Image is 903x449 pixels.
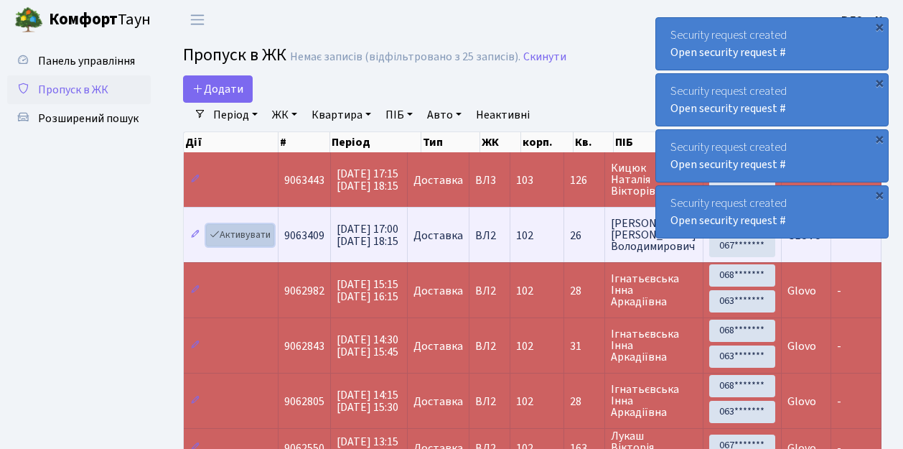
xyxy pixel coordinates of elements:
[470,103,535,127] a: Неактивні
[611,218,697,252] span: [PERSON_NAME] [PERSON_NAME] Володимирович
[872,188,886,202] div: ×
[516,172,533,188] span: 103
[413,285,463,297] span: Доставка
[570,285,599,297] span: 28
[284,228,324,244] span: 9063409
[337,277,398,305] span: [DATE] 15:15 [DATE] 16:15
[570,175,599,186] span: 126
[516,394,533,409] span: 102
[570,341,599,352] span: 31
[14,6,43,34] img: logo.png
[337,332,398,360] span: [DATE] 14:30 [DATE] 15:45
[49,8,151,32] span: Таун
[523,50,566,64] a: Скинути
[611,162,697,197] span: Кицюк Наталія Вікторівна
[516,228,533,244] span: 102
[421,132,480,152] th: Тип
[787,338,816,354] span: Glovo
[179,8,215,32] button: Переключити навігацію
[570,396,599,407] span: 28
[284,172,324,188] span: 9063443
[670,45,786,60] a: Open security request #
[7,75,151,104] a: Пропуск в ЖК
[480,132,521,152] th: ЖК
[841,11,886,29] a: ВЛ2 -. К.
[787,283,816,299] span: Glovo
[521,132,574,152] th: корп.
[475,341,504,352] span: ВЛ2
[279,132,330,152] th: #
[192,81,243,97] span: Додати
[574,132,614,152] th: Кв.
[656,74,888,126] div: Security request created
[670,213,786,228] a: Open security request #
[670,157,786,172] a: Open security request #
[7,104,151,133] a: Розширений пошук
[337,221,398,249] span: [DATE] 17:00 [DATE] 18:15
[330,132,421,152] th: Період
[611,328,697,363] span: Ігнатьєвська Інна Аркадіївна
[475,230,504,241] span: ВЛ2
[7,47,151,75] a: Панель управління
[475,285,504,297] span: ВЛ2
[284,338,324,354] span: 9062843
[413,396,463,407] span: Доставка
[475,396,504,407] span: ВЛ2
[611,384,697,418] span: Ігнатьєвська Інна Аркадіївна
[516,283,533,299] span: 102
[570,230,599,241] span: 26
[380,103,418,127] a: ПІБ
[206,224,274,246] a: Активувати
[837,394,841,409] span: -
[872,75,886,90] div: ×
[413,230,463,241] span: Доставка
[413,341,463,352] span: Доставка
[656,18,888,70] div: Security request created
[872,131,886,146] div: ×
[656,130,888,182] div: Security request created
[475,175,504,186] span: ВЛ3
[787,394,816,409] span: Glovo
[266,103,303,127] a: ЖК
[207,103,263,127] a: Період
[337,387,398,415] span: [DATE] 14:15 [DATE] 15:30
[837,338,841,354] span: -
[516,338,533,354] span: 102
[38,82,108,98] span: Пропуск в ЖК
[184,132,279,152] th: Дії
[837,283,841,299] span: -
[49,8,118,31] b: Комфорт
[421,103,467,127] a: Авто
[38,111,139,126] span: Розширений пошук
[656,186,888,238] div: Security request created
[306,103,377,127] a: Квартира
[38,53,135,69] span: Панель управління
[284,394,324,409] span: 9062805
[413,175,463,186] span: Доставка
[670,101,786,116] a: Open security request #
[284,283,324,299] span: 9062982
[841,12,886,28] b: ВЛ2 -. К.
[872,19,886,34] div: ×
[611,273,697,307] span: Ігнатьєвська Інна Аркадіївна
[290,50,520,64] div: Немає записів (відфільтровано з 25 записів).
[183,42,286,68] span: Пропуск в ЖК
[183,75,253,103] a: Додати
[337,166,398,194] span: [DATE] 17:15 [DATE] 18:15
[614,132,715,152] th: ПІБ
